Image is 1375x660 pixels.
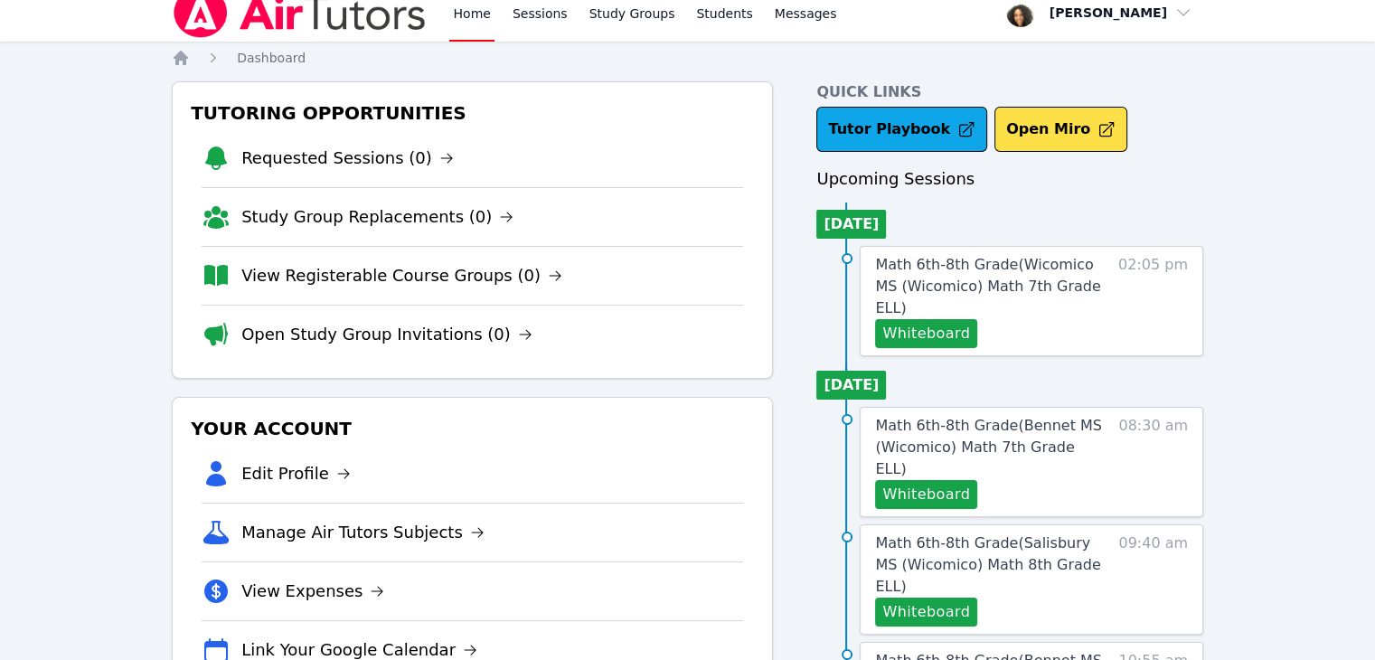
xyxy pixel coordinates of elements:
[241,461,351,486] a: Edit Profile
[816,107,987,152] a: Tutor Playbook
[875,256,1100,316] span: Math 6th-8th Grade ( Wicomico MS (Wicomico) Math 7th Grade ELL )
[241,204,513,230] a: Study Group Replacements (0)
[816,81,1203,103] h4: Quick Links
[875,534,1100,595] span: Math 6th-8th Grade ( Salisbury MS (Wicomico) Math 8th Grade ELL )
[187,97,758,129] h3: Tutoring Opportunities
[875,254,1109,319] a: Math 6th-8th Grade(Wicomico MS (Wicomico) Math 7th Grade ELL)
[241,579,384,604] a: View Expenses
[241,146,454,171] a: Requested Sessions (0)
[237,49,306,67] a: Dashboard
[816,210,886,239] li: [DATE]
[994,107,1127,152] button: Open Miro
[875,598,977,627] button: Whiteboard
[875,417,1101,477] span: Math 6th-8th Grade ( Bennet MS (Wicomico) Math 7th Grade ELL )
[875,480,977,509] button: Whiteboard
[241,520,485,545] a: Manage Air Tutors Subjects
[875,415,1109,480] a: Math 6th-8th Grade(Bennet MS (Wicomico) Math 7th Grade ELL)
[875,533,1109,598] a: Math 6th-8th Grade(Salisbury MS (Wicomico) Math 8th Grade ELL)
[241,263,562,288] a: View Registerable Course Groups (0)
[172,49,1203,67] nav: Breadcrumb
[187,412,758,445] h3: Your Account
[1118,415,1188,509] span: 08:30 am
[816,166,1203,192] h3: Upcoming Sessions
[816,371,886,400] li: [DATE]
[237,51,306,65] span: Dashboard
[875,319,977,348] button: Whiteboard
[775,5,837,23] span: Messages
[1118,254,1188,348] span: 02:05 pm
[1118,533,1188,627] span: 09:40 am
[241,322,532,347] a: Open Study Group Invitations (0)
